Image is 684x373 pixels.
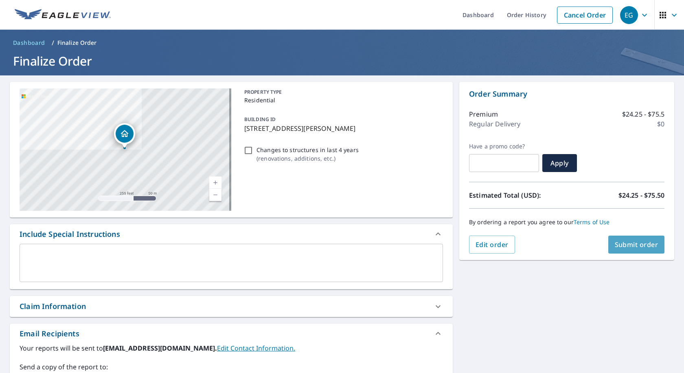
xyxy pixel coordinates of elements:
div: Email Recipients [20,328,79,339]
p: Estimated Total (USD): [469,190,567,200]
label: Send a copy of the report to: [20,362,443,372]
p: [STREET_ADDRESS][PERSON_NAME] [244,124,440,133]
span: Dashboard [13,39,45,47]
p: Order Summary [469,88,664,99]
p: $24.25 - $75.50 [618,190,664,200]
button: Submit order [608,236,665,254]
div: Include Special Instructions [10,224,453,244]
p: PROPERTY TYPE [244,88,440,96]
p: BUILDING ID [244,116,276,123]
a: Current Level 17, Zoom Out [209,189,221,201]
span: Submit order [615,240,658,249]
label: Have a promo code? [469,143,539,150]
a: Cancel Order [557,7,613,24]
button: Edit order [469,236,515,254]
p: Finalize Order [57,39,97,47]
a: EditContactInfo [217,344,295,353]
div: Claim Information [20,301,86,312]
h1: Finalize Order [10,53,674,69]
p: By ordering a report you agree to our [469,219,664,226]
div: Dropped pin, building 1, Residential property, 1870 Riverside Dr Laramie, WY 82070 [114,123,135,148]
nav: breadcrumb [10,36,674,49]
div: Include Special Instructions [20,229,120,240]
li: / [52,38,54,48]
div: Claim Information [10,296,453,317]
div: EG [620,6,638,24]
span: Edit order [476,240,509,249]
p: Residential [244,96,440,104]
p: ( renovations, additions, etc. ) [256,154,359,163]
img: EV Logo [15,9,111,21]
p: Premium [469,109,498,119]
b: [EMAIL_ADDRESS][DOMAIN_NAME]. [103,344,217,353]
p: Changes to structures in last 4 years [256,146,359,154]
p: $24.25 - $75.5 [622,109,664,119]
span: Apply [549,159,570,168]
p: $0 [657,119,664,129]
div: Email Recipients [10,324,453,343]
button: Apply [542,154,577,172]
label: Your reports will be sent to [20,343,443,353]
a: Dashboard [10,36,48,49]
a: Terms of Use [574,218,610,226]
p: Regular Delivery [469,119,520,129]
a: Current Level 17, Zoom In [209,177,221,189]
